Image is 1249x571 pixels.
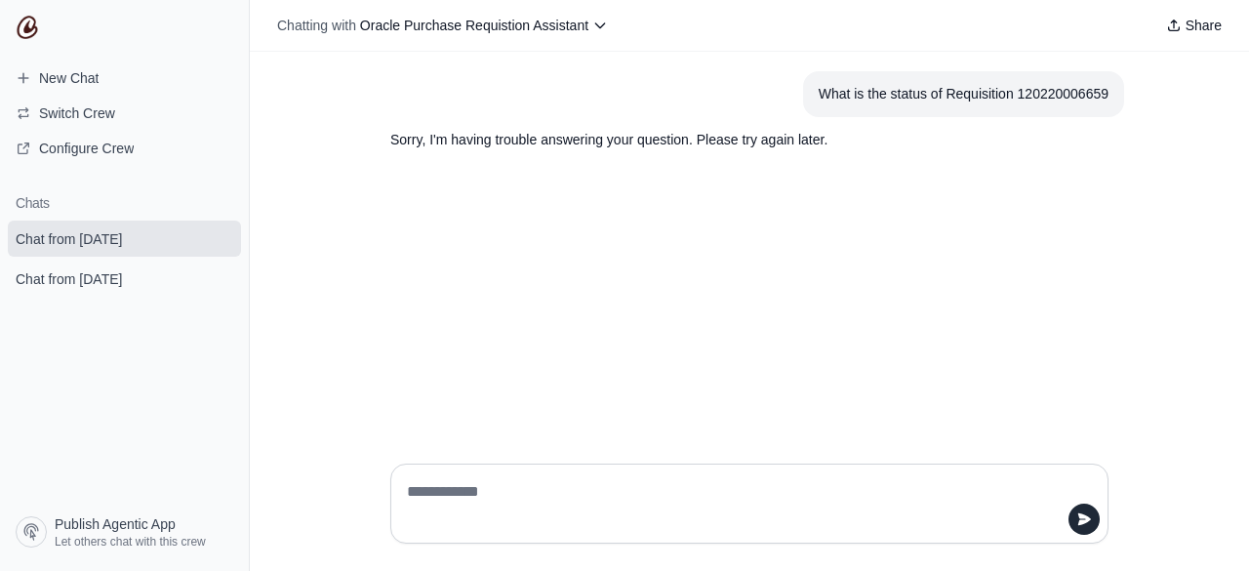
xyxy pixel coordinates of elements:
[8,62,241,94] a: New Chat
[39,68,99,88] span: New Chat
[16,229,122,249] span: Chat from [DATE]
[55,534,206,550] span: Let others chat with this crew
[1186,16,1222,35] span: Share
[8,261,241,297] a: Chat from [DATE]
[8,133,241,164] a: Configure Crew
[39,139,134,158] span: Configure Crew
[360,18,588,33] span: Oracle Purchase Requistion Assistant
[8,509,241,555] a: Publish Agentic App Let others chat with this crew
[16,269,122,289] span: Chat from [DATE]
[8,221,241,257] a: Chat from [DATE]
[269,12,616,39] button: Chatting with Oracle Purchase Requistion Assistant
[375,117,1030,163] section: Response
[8,98,241,129] button: Switch Crew
[1158,12,1229,39] button: Share
[819,83,1108,105] div: What is the status of Requisition 120220006659
[55,514,176,534] span: Publish Agentic App
[390,129,1015,151] p: Sorry, I'm having trouble answering your question. Please try again later.
[39,103,115,123] span: Switch Crew
[803,71,1124,117] section: User message
[16,16,39,39] img: CrewAI Logo
[277,16,356,35] span: Chatting with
